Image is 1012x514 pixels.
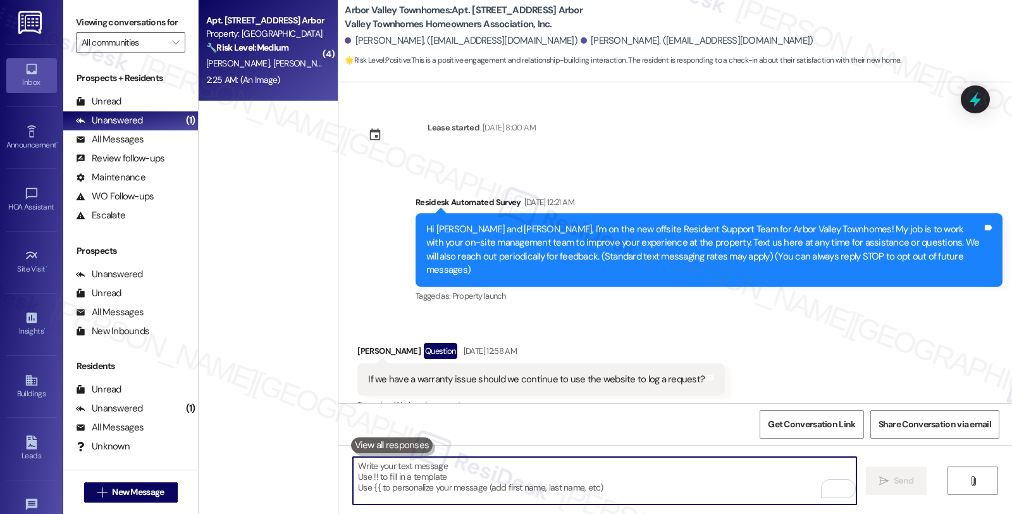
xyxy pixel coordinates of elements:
a: Site Visit • [6,245,57,279]
div: [DATE] 12:21 AM [521,196,574,209]
span: Send [894,474,913,487]
div: (1) [183,111,199,130]
button: Share Conversation via email [870,410,999,439]
div: [DATE] 12:58 AM [460,344,517,358]
span: Work order request [394,399,460,410]
div: [PERSON_NAME]. ([EMAIL_ADDRESS][DOMAIN_NAME]) [581,34,813,47]
i:  [968,476,978,486]
div: Unread [76,383,121,396]
a: HOA Assistant [6,183,57,217]
a: Inbox [6,58,57,92]
a: Leads [6,432,57,466]
i:  [879,476,889,486]
button: Get Conversation Link [760,410,863,439]
div: Lease started [428,121,479,134]
div: Question [424,343,457,359]
div: Unread [76,95,121,108]
div: Unanswered [76,402,143,415]
div: [DATE] 8:00 AM [479,121,536,134]
span: • [56,139,58,147]
img: ResiDesk Logo [18,11,44,34]
div: 2:25 AM: (An Image) [206,74,280,85]
div: All Messages [76,133,144,146]
div: [PERSON_NAME]. ([EMAIL_ADDRESS][DOMAIN_NAME]) [345,34,577,47]
span: New Message [112,486,164,499]
span: Property launch [452,291,505,301]
div: Residents [63,360,198,373]
span: Share Conversation via email [879,418,991,431]
span: • [46,263,47,272]
div: All Messages [76,421,144,434]
div: All Messages [76,306,144,319]
div: Unanswered [76,268,143,281]
div: [PERSON_NAME] [357,343,725,363]
textarea: To enrich screen reader interactions, please activate Accessibility in Grammarly extension settings [353,457,856,505]
input: All communities [82,32,165,53]
div: If we have a warranty issue should we continue to use the website to log a request? [368,373,705,386]
span: Get Conversation Link [768,418,855,431]
button: Send [866,467,927,495]
i:  [172,37,179,47]
div: Tagged as: [416,287,1003,305]
span: • [44,325,46,334]
a: Insights • [6,307,57,341]
a: Buildings [6,370,57,404]
strong: 🌟 Risk Level: Positive [345,55,410,65]
i:  [97,487,107,498]
div: Tagged as: [357,396,725,414]
div: WO Follow-ups [76,190,154,203]
strong: 🔧 Risk Level: Medium [206,42,288,53]
div: Apt. [STREET_ADDRESS] Arbor Valley Townhomes Homeowners Association, Inc. [206,14,323,27]
div: Hi [PERSON_NAME] and [PERSON_NAME], I'm on the new offsite Resident Support Team for Arbor Valley... [426,223,982,277]
div: Prospects + Residents [63,72,198,85]
label: Viewing conversations for [76,13,185,32]
div: Residesk Automated Survey [416,196,1003,213]
button: New Message [84,482,178,503]
div: Property: [GEOGRAPHIC_DATA] [206,27,323,41]
div: (1) [183,399,199,418]
span: : This is a positive engagement and relationship-building interaction. The resident is responding... [345,54,901,67]
div: Prospects [63,244,198,258]
div: New Inbounds [76,325,149,338]
div: Unanswered [76,114,143,127]
div: Unread [76,287,121,300]
span: [PERSON_NAME] [206,58,273,69]
b: Arbor Valley Townhomes: Apt. [STREET_ADDRESS] Arbor Valley Townhomes Homeowners Association, Inc. [345,4,598,31]
div: Review follow-ups [76,152,164,165]
div: Unknown [76,440,130,453]
span: [PERSON_NAME] [273,58,336,69]
div: Maintenance [76,171,145,184]
div: Escalate [76,209,125,222]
